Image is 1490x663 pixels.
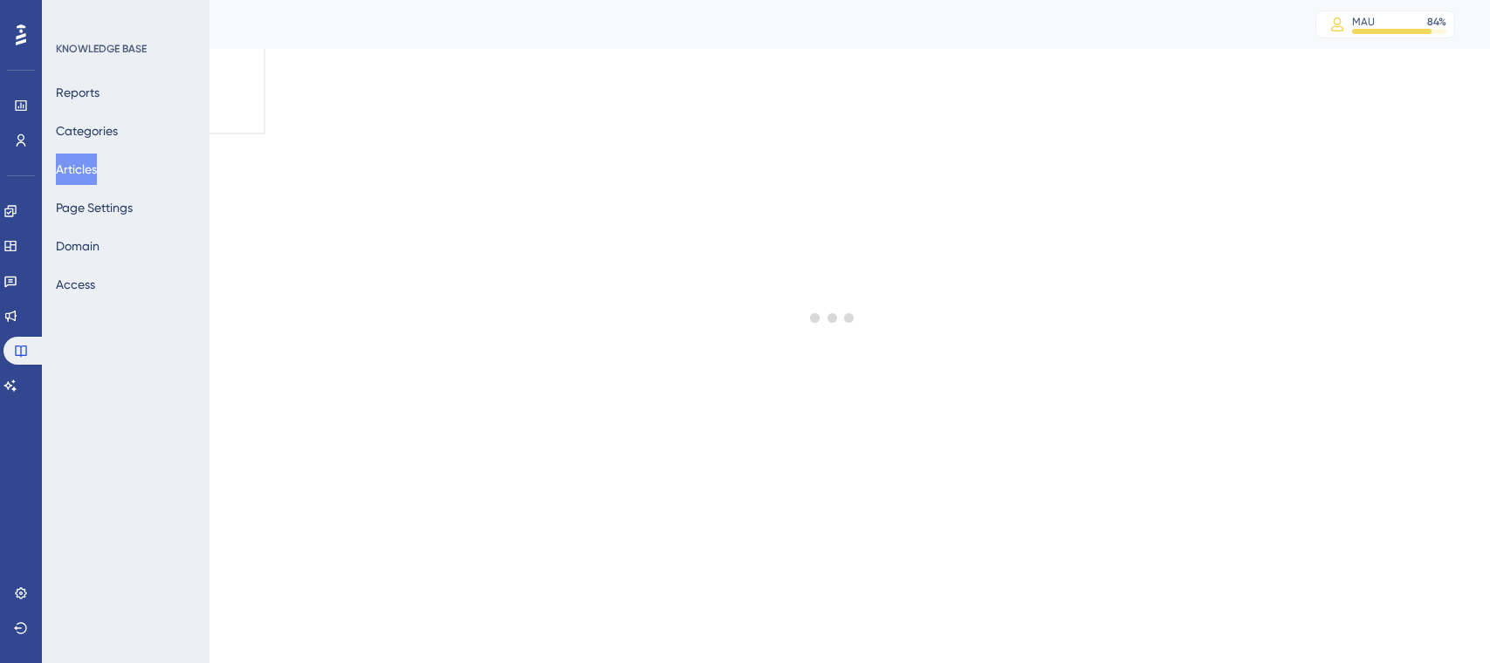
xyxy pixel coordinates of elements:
button: Domain [56,230,100,262]
div: MAU [1352,15,1375,29]
button: Categories [56,115,118,147]
div: 84 % [1427,15,1446,29]
button: Access [56,269,95,300]
button: Reports [56,77,100,108]
div: KNOWLEDGE BASE [56,42,147,56]
button: Articles [56,154,97,185]
button: Page Settings [56,192,133,223]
